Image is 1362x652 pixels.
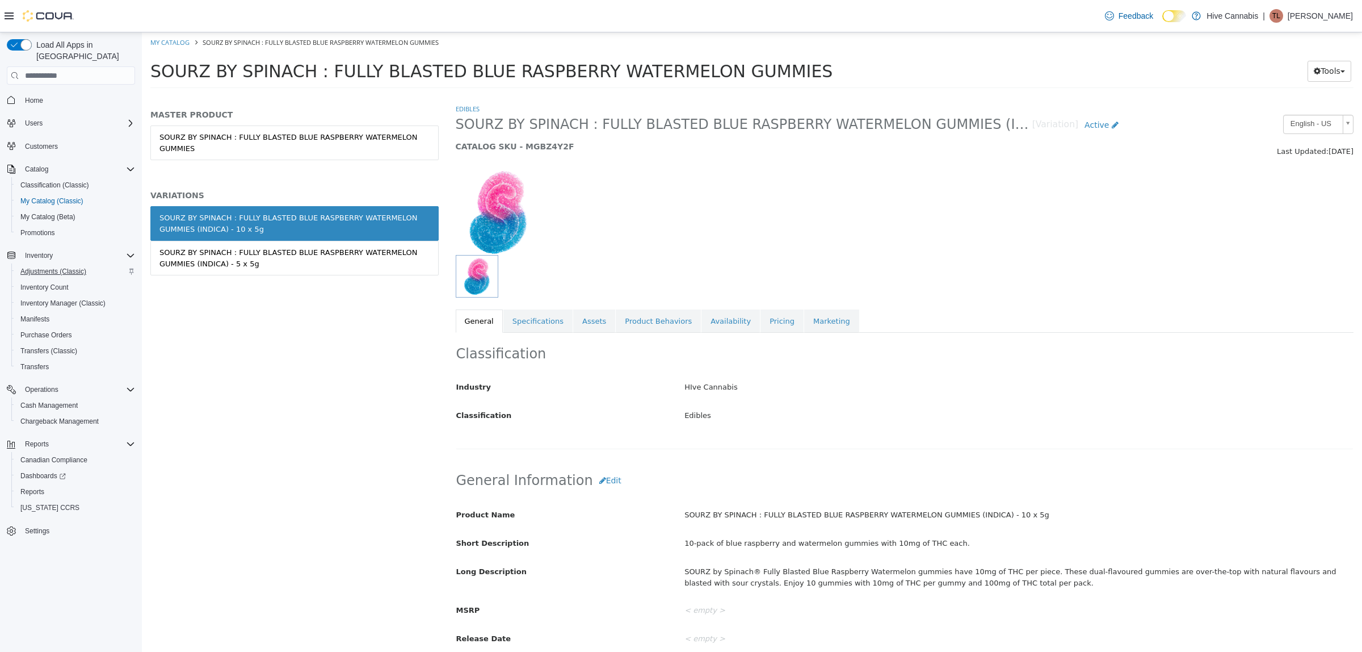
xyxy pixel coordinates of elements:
a: Reports [16,485,49,499]
span: Classification (Classic) [16,178,135,192]
button: Chargeback Management [11,413,140,429]
span: SOURZ BY SPINACH : FULLY BLASTED BLUE RASPBERRY WATERMELON GUMMIES [9,29,691,49]
span: Operations [20,383,135,396]
a: Feedback [1100,5,1158,27]
div: SOURZ BY SPINACH : FULLY BLASTED BLUE RASPBERRY WATERMELON GUMMIES (INDICA) - 10 x 5g [18,180,288,202]
button: [US_STATE] CCRS [11,500,140,516]
span: SOURZ BY SPINACH : FULLY BLASTED BLUE RASPBERRY WATERMELON GUMMIES (INDICA) - 10 x 5g [314,83,890,101]
span: Adjustments (Classic) [16,265,135,278]
span: Transfers (Classic) [16,344,135,358]
button: Reports [11,484,140,500]
a: Specifications [361,277,431,301]
span: My Catalog (Classic) [16,194,135,208]
button: My Catalog (Beta) [11,209,140,225]
p: [PERSON_NAME] [1288,9,1353,23]
button: Purchase Orders [11,327,140,343]
span: Catalog [20,162,135,176]
button: Home [2,91,140,108]
button: Promotions [11,225,140,241]
div: Edibles [534,374,1220,394]
a: Dashboards [16,469,70,483]
a: Pricing [619,277,662,301]
h5: MASTER PRODUCT [9,77,297,87]
span: Purchase Orders [20,331,72,340]
span: Users [25,119,43,128]
span: Canadian Compliance [20,455,87,465]
span: Reports [20,487,44,496]
span: Release Date [314,602,369,611]
span: [US_STATE] CCRS [20,503,79,512]
a: Adjustments (Classic) [16,265,91,278]
img: Cova [23,10,74,22]
a: Dashboards [11,468,140,484]
span: Users [20,116,135,130]
button: Inventory Manager (Classic) [11,295,140,311]
button: Inventory [2,248,140,264]
span: Transfers [16,360,135,374]
span: Customers [20,139,135,153]
a: My Catalog (Beta) [16,210,80,224]
button: Cash Management [11,398,140,413]
span: English - US [1142,83,1196,101]
div: Terri-Lynn Hillier [1269,9,1283,23]
span: Canadian Compliance [16,453,135,467]
button: Operations [20,383,63,396]
a: Canadian Compliance [16,453,92,467]
a: Assets [431,277,473,301]
span: Last Updated: [1135,115,1187,123]
input: Dark Mode [1162,10,1186,22]
span: Product Name [314,478,373,487]
h5: CATALOG SKU - MGBZ4Y2F [314,109,983,119]
span: Classification (Classic) [20,181,89,190]
button: Catalog [20,162,53,176]
button: Customers [2,138,140,154]
span: Cash Management [20,401,78,410]
small: [Variation] [890,88,936,97]
a: [US_STATE] CCRS [16,501,84,515]
a: Inventory Count [16,281,73,294]
span: Adjustments (Classic) [20,267,86,276]
a: My Catalog [9,6,48,14]
span: Settings [25,526,49,536]
div: 10-pack of blue raspberry and watermelon gummies with 10mg of THC each. [534,501,1220,521]
span: SOURZ BY SPINACH : FULLY BLASTED BLUE RASPBERRY WATERMELON GUMMIES [61,6,297,14]
p: Hive Cannabis [1207,9,1258,23]
img: 150 [314,137,399,223]
button: Transfers [11,359,140,375]
a: Manifests [16,312,54,326]
span: Catalog [25,165,48,174]
div: HIve Cannabis [534,345,1220,365]
a: My Catalog (Classic) [16,194,88,208]
a: Home [20,94,48,107]
span: My Catalog (Classic) [20,197,83,206]
span: Transfers (Classic) [20,346,77,356]
a: General [314,277,361,301]
span: My Catalog (Beta) [20,212,75,221]
span: TL [1272,9,1280,23]
a: Purchase Orders [16,328,77,342]
a: Customers [20,140,62,153]
span: Manifests [20,315,49,324]
nav: Complex example [7,87,135,569]
div: < empty > [534,569,1220,588]
span: Long Description [314,535,385,544]
span: Manifests [16,312,135,326]
h2: General Information [314,438,1212,459]
span: Chargeback Management [16,415,135,428]
span: Settings [20,524,135,538]
span: Purchase Orders [16,328,135,342]
span: Home [25,96,43,105]
span: Transfers [20,362,49,371]
span: Cash Management [16,399,135,412]
a: Chargeback Management [16,415,103,428]
span: Chargeback Management [20,417,99,426]
span: Active [943,88,967,97]
span: Inventory Manager (Classic) [20,299,106,308]
button: Inventory Count [11,279,140,295]
button: Inventory [20,249,57,262]
span: [DATE] [1187,115,1212,123]
a: Availability [560,277,618,301]
button: Manifests [11,311,140,327]
div: SOURZ BY SPINACH : FULLY BLASTED BLUE RASPBERRY WATERMELON GUMMIES (INDICA) - 10 x 5g [534,473,1220,493]
p: | [1263,9,1265,23]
